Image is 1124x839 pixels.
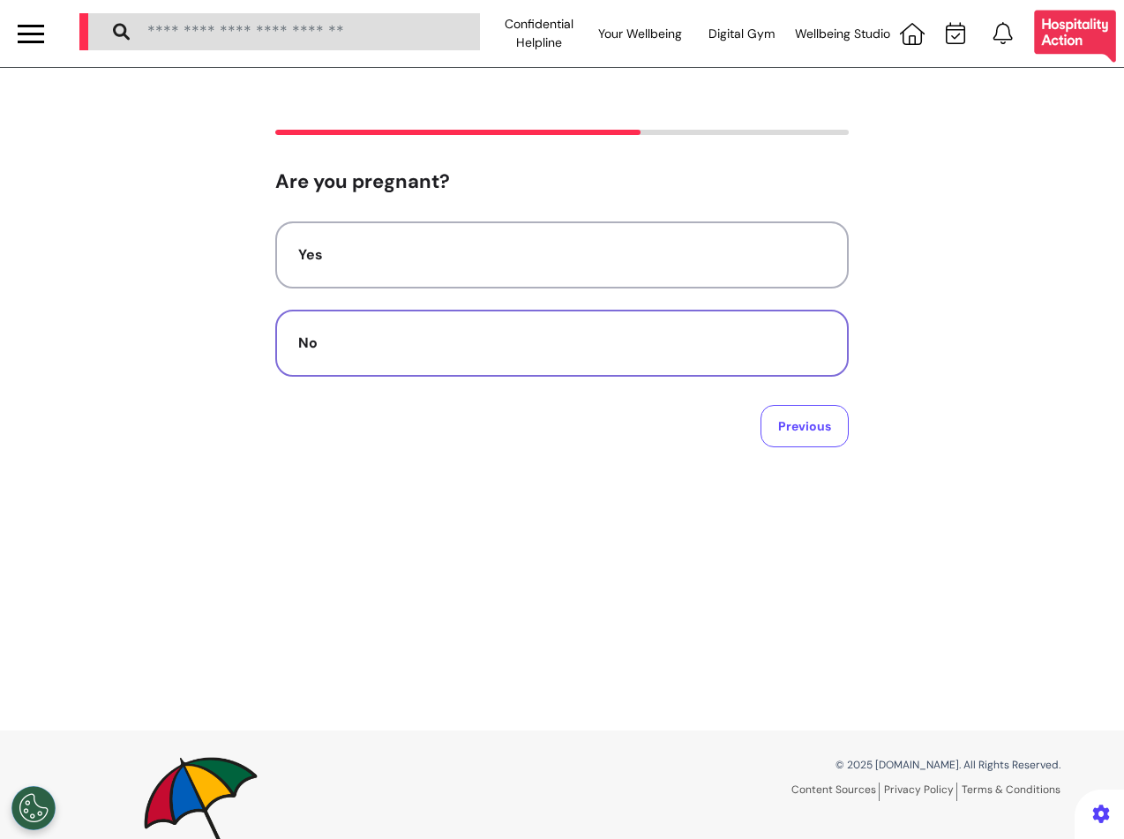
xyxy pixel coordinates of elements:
div: Digital Gym [691,9,792,58]
div: Yes [298,244,826,266]
a: Content Sources [791,783,880,801]
button: Previous [761,405,849,447]
button: Yes [275,221,849,288]
div: Wellbeing Studio [791,9,893,58]
button: Open Preferences [11,786,56,830]
button: No [275,310,849,377]
div: Your Wellbeing [589,9,691,58]
p: © 2025 [DOMAIN_NAME]. All Rights Reserved. [575,757,1060,773]
h2: Are you pregnant? [275,170,849,193]
div: No [298,333,826,354]
div: Confidential Helpline [489,9,590,58]
a: Terms & Conditions [962,783,1060,797]
a: Privacy Policy [884,783,957,801]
